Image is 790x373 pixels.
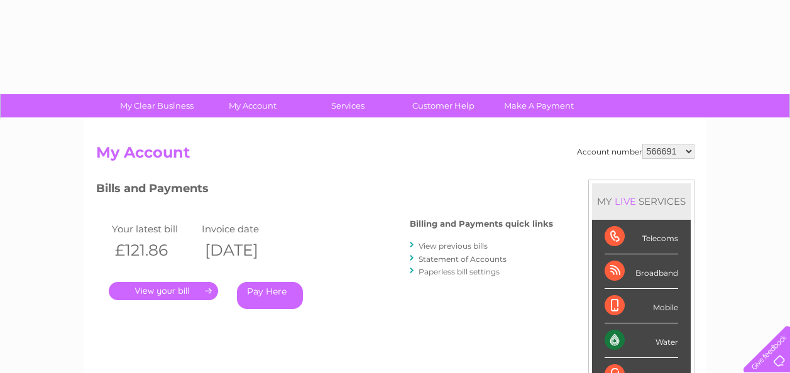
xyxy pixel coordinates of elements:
div: LIVE [612,195,639,207]
a: Statement of Accounts [419,254,507,264]
div: Water [605,323,678,358]
h3: Bills and Payments [96,180,553,202]
th: £121.86 [109,237,199,263]
div: Account number [577,144,694,159]
a: Customer Help [392,94,495,117]
div: MY SERVICES [592,183,691,219]
div: Broadband [605,254,678,289]
td: Invoice date [199,220,289,237]
h4: Billing and Payments quick links [410,219,553,229]
div: Telecoms [605,220,678,254]
a: Make A Payment [487,94,591,117]
a: My Clear Business [105,94,209,117]
a: Paperless bill settings [419,267,500,276]
a: Pay Here [237,282,303,309]
a: . [109,282,218,300]
h2: My Account [96,144,694,168]
th: [DATE] [199,237,289,263]
a: View previous bills [419,241,488,251]
td: Your latest bill [109,220,199,237]
a: My Account [200,94,304,117]
div: Mobile [605,289,678,323]
a: Services [296,94,400,117]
